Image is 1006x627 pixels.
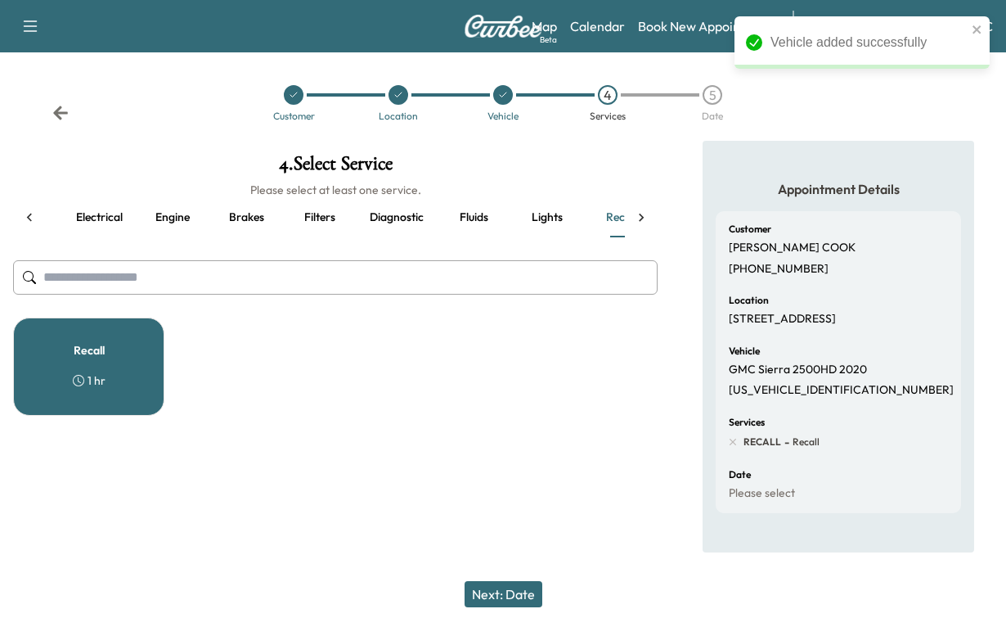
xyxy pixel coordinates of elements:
[716,180,961,198] h5: Appointment Details
[729,470,751,480] h6: Date
[357,198,437,237] button: Diagnostic
[703,85,722,105] div: 5
[729,383,954,398] p: [US_VEHICLE_IDENTIFICATION_NUMBER]
[729,312,836,327] p: [STREET_ADDRESS]
[136,198,209,237] button: Engine
[532,16,557,36] a: MapBeta
[464,15,542,38] img: Curbee Logo
[598,85,618,105] div: 4
[781,434,789,450] span: -
[729,486,795,501] p: Please select
[638,16,776,36] a: Book New Appointment
[209,198,283,237] button: Brakes
[52,105,69,121] div: Back
[570,16,625,36] a: Calendar
[13,154,658,182] h1: 4 . Select Service
[729,417,765,427] h6: Services
[273,111,315,121] div: Customer
[789,435,820,449] span: Recall
[584,198,658,237] button: Recall
[729,241,856,255] p: [PERSON_NAME] COOK
[283,198,357,237] button: Filters
[487,111,519,121] div: Vehicle
[770,33,967,52] div: Vehicle added successfully
[465,581,542,607] button: Next: Date
[729,363,867,377] p: GMC Sierra 2500HD 2020
[13,182,658,198] h6: Please select at least one service.
[743,435,781,449] span: RECALL
[972,23,983,36] button: close
[62,198,136,237] button: Electrical
[590,111,626,121] div: Services
[510,198,584,237] button: Lights
[729,262,829,277] p: [PHONE_NUMBER]
[540,34,557,46] div: Beta
[729,224,771,234] h6: Customer
[379,111,418,121] div: Location
[729,295,769,305] h6: Location
[729,346,760,356] h6: Vehicle
[74,345,105,356] h5: Recall
[702,111,723,121] div: Date
[437,198,510,237] button: Fluids
[73,372,106,389] div: 1 hr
